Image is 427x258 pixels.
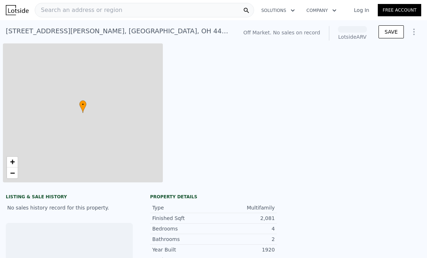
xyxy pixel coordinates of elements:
[378,4,421,16] a: Free Account
[213,204,275,211] div: Multifamily
[152,215,213,222] div: Finished Sqft
[338,33,367,41] div: Lotside ARV
[152,225,213,232] div: Bedrooms
[379,25,404,38] button: SAVE
[6,194,133,201] div: LISTING & SALE HISTORY
[6,5,29,15] img: Lotside
[213,246,275,253] div: 1920
[7,168,18,178] a: Zoom out
[301,4,342,17] button: Company
[152,204,213,211] div: Type
[79,101,86,108] span: •
[150,194,277,200] div: Property details
[79,100,86,113] div: •
[243,29,320,36] div: Off Market. No sales on record
[6,26,232,36] div: [STREET_ADDRESS][PERSON_NAME] , [GEOGRAPHIC_DATA] , OH 44104
[345,7,378,14] a: Log In
[213,225,275,232] div: 4
[152,236,213,243] div: Bathrooms
[213,215,275,222] div: 2,081
[10,168,15,177] span: −
[213,236,275,243] div: 2
[35,6,122,14] span: Search an address or region
[10,157,15,166] span: +
[152,246,213,253] div: Year Built
[255,4,301,17] button: Solutions
[6,201,133,214] div: No sales history record for this property.
[407,25,421,39] button: Show Options
[7,157,18,168] a: Zoom in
